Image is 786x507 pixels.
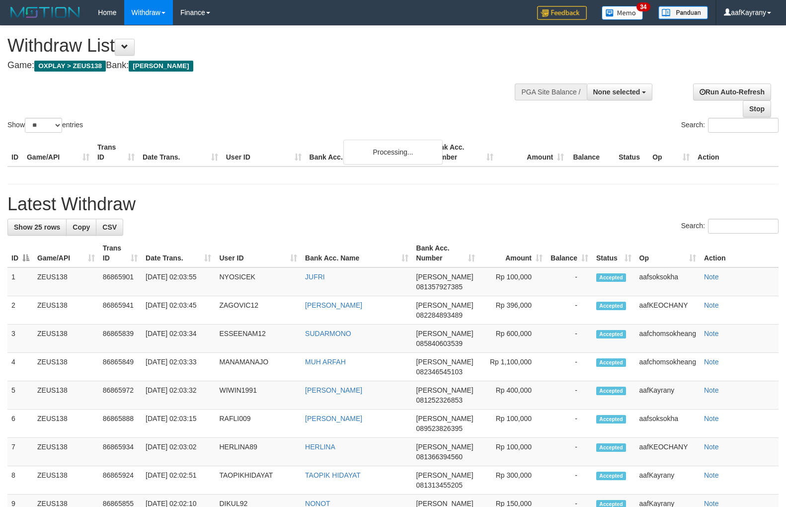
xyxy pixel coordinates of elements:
[537,6,587,20] img: Feedback.jpg
[23,138,93,167] th: Game/API
[635,438,700,466] td: aafKEOCHANY
[704,471,719,479] a: Note
[99,353,142,381] td: 86865849
[33,353,99,381] td: ZEUS138
[305,415,362,422] a: [PERSON_NAME]
[139,138,222,167] th: Date Trans.
[7,466,33,495] td: 8
[34,61,106,72] span: OXPLAY > ZEUS138
[635,410,700,438] td: aafsoksokha
[479,325,547,353] td: Rp 600,000
[142,325,215,353] td: [DATE] 02:03:34
[596,415,626,423] span: Accepted
[7,410,33,438] td: 6
[33,267,99,296] td: ZEUS138
[305,301,362,309] a: [PERSON_NAME]
[33,381,99,410] td: ZEUS138
[7,118,83,133] label: Show entries
[99,325,142,353] td: 86865839
[704,415,719,422] a: Note
[693,84,771,100] a: Run Auto-Refresh
[479,381,547,410] td: Rp 400,000
[658,6,708,19] img: panduan.png
[587,84,653,100] button: None selected
[305,330,351,338] a: SUDARMONO
[635,353,700,381] td: aafchomsokheang
[7,239,33,267] th: ID: activate to sort column descending
[33,239,99,267] th: Game/API: activate to sort column ascending
[99,410,142,438] td: 86865888
[142,267,215,296] td: [DATE] 02:03:55
[515,84,586,100] div: PGA Site Balance /
[93,138,139,167] th: Trans ID
[215,296,301,325] td: ZAGOVIC12
[142,381,215,410] td: [DATE] 02:03:32
[479,353,547,381] td: Rp 1,100,000
[615,138,648,167] th: Status
[635,381,700,410] td: aafKayrany
[7,194,779,214] h1: Latest Withdraw
[142,410,215,438] td: [DATE] 02:03:15
[700,239,779,267] th: Action
[142,466,215,495] td: [DATE] 02:02:51
[33,438,99,466] td: ZEUS138
[99,267,142,296] td: 86865901
[681,219,779,234] label: Search:
[7,219,67,236] a: Show 25 rows
[33,296,99,325] td: ZEUS138
[416,443,473,451] span: [PERSON_NAME]
[497,138,568,167] th: Amount
[416,424,463,432] span: Copy 089523826395 to clipboard
[704,443,719,451] a: Note
[635,296,700,325] td: aafKEOCHANY
[596,330,626,338] span: Accepted
[222,138,306,167] th: User ID
[33,325,99,353] td: ZEUS138
[306,138,427,167] th: Bank Acc. Name
[635,466,700,495] td: aafKayrany
[7,438,33,466] td: 7
[416,453,463,461] span: Copy 081366394560 to clipboard
[99,381,142,410] td: 86865972
[416,311,463,319] span: Copy 082284893489 to clipboard
[102,223,117,231] span: CSV
[596,472,626,480] span: Accepted
[704,301,719,309] a: Note
[99,239,142,267] th: Trans ID: activate to sort column ascending
[215,267,301,296] td: NYOSICEK
[215,466,301,495] td: TAOPIKHIDAYAT
[547,267,592,296] td: -
[33,410,99,438] td: ZEUS138
[596,358,626,367] span: Accepted
[305,273,325,281] a: JUFRI
[479,267,547,296] td: Rp 100,000
[596,443,626,452] span: Accepted
[479,438,547,466] td: Rp 100,000
[416,386,473,394] span: [PERSON_NAME]
[215,410,301,438] td: RAFLI009
[142,353,215,381] td: [DATE] 02:03:33
[596,387,626,395] span: Accepted
[215,325,301,353] td: ESSEENAM12
[66,219,96,236] a: Copy
[73,223,90,231] span: Copy
[547,381,592,410] td: -
[99,296,142,325] td: 86865941
[129,61,193,72] span: [PERSON_NAME]
[305,443,335,451] a: HERLINA
[416,339,463,347] span: Copy 085840603539 to clipboard
[7,138,23,167] th: ID
[99,466,142,495] td: 86865924
[412,239,479,267] th: Bank Acc. Number: activate to sort column ascending
[416,481,463,489] span: Copy 081313455205 to clipboard
[694,138,779,167] th: Action
[635,239,700,267] th: Op: activate to sort column ascending
[7,267,33,296] td: 1
[568,138,615,167] th: Balance
[215,239,301,267] th: User ID: activate to sort column ascending
[479,466,547,495] td: Rp 300,000
[142,296,215,325] td: [DATE] 02:03:45
[215,353,301,381] td: MANAMANAJO
[596,302,626,310] span: Accepted
[7,5,83,20] img: MOTION_logo.png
